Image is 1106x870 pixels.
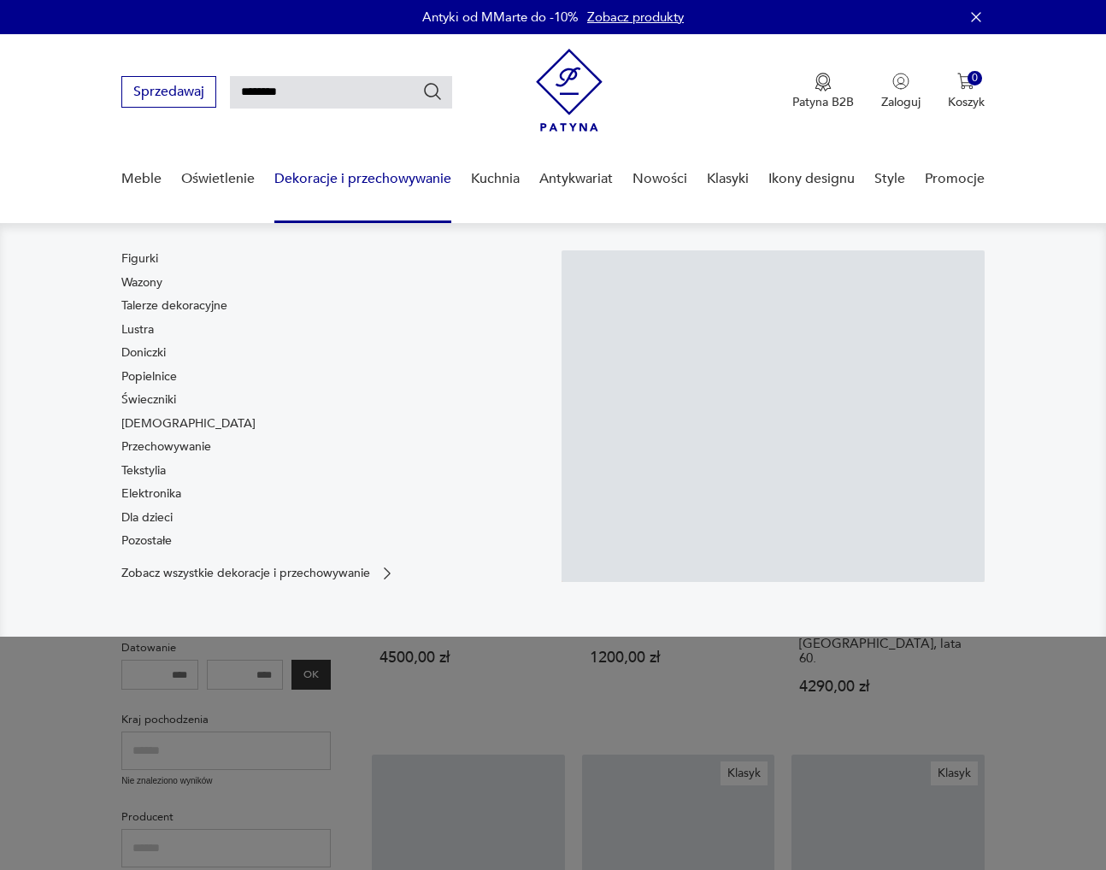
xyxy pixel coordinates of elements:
img: Ikona koszyka [957,73,974,90]
a: Ikony designu [768,146,855,212]
img: Ikonka użytkownika [892,73,909,90]
a: Lustra [121,321,154,338]
button: Sprzedawaj [121,76,216,108]
a: Wazony [121,274,162,291]
a: Kuchnia [471,146,520,212]
p: Patyna B2B [792,94,854,110]
a: Popielnice [121,368,177,385]
a: Meble [121,146,162,212]
a: Tekstylia [121,462,166,479]
a: Dekoracje i przechowywanie [274,146,451,212]
a: Świeczniki [121,391,176,409]
button: 0Koszyk [948,73,985,110]
div: 0 [968,71,982,85]
img: Patyna - sklep z meblami i dekoracjami vintage [536,49,603,132]
a: Elektronika [121,485,181,503]
img: Ikona medalu [815,73,832,91]
p: Koszyk [948,94,985,110]
button: Szukaj [422,81,443,102]
a: Zobacz produkty [587,9,684,26]
a: Klasyki [707,146,749,212]
a: Sprzedawaj [121,87,216,99]
p: Zaloguj [881,94,921,110]
a: Dla dzieci [121,509,173,526]
a: Antykwariat [539,146,613,212]
button: Zaloguj [881,73,921,110]
a: Nowości [632,146,687,212]
p: Zobacz wszystkie dekoracje i przechowywanie [121,567,370,579]
a: Oświetlenie [181,146,255,212]
a: Przechowywanie [121,438,211,456]
button: Patyna B2B [792,73,854,110]
a: Zobacz wszystkie dekoracje i przechowywanie [121,565,396,582]
a: Talerze dekoracyjne [121,297,227,314]
a: Ikona medaluPatyna B2B [792,73,854,110]
a: Pozostałe [121,532,172,550]
a: Promocje [925,146,985,212]
a: [DEMOGRAPHIC_DATA] [121,415,256,432]
a: Doniczki [121,344,166,362]
a: Style [874,146,905,212]
p: Antyki od MMarte do -10% [422,9,579,26]
a: Figurki [121,250,158,267]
